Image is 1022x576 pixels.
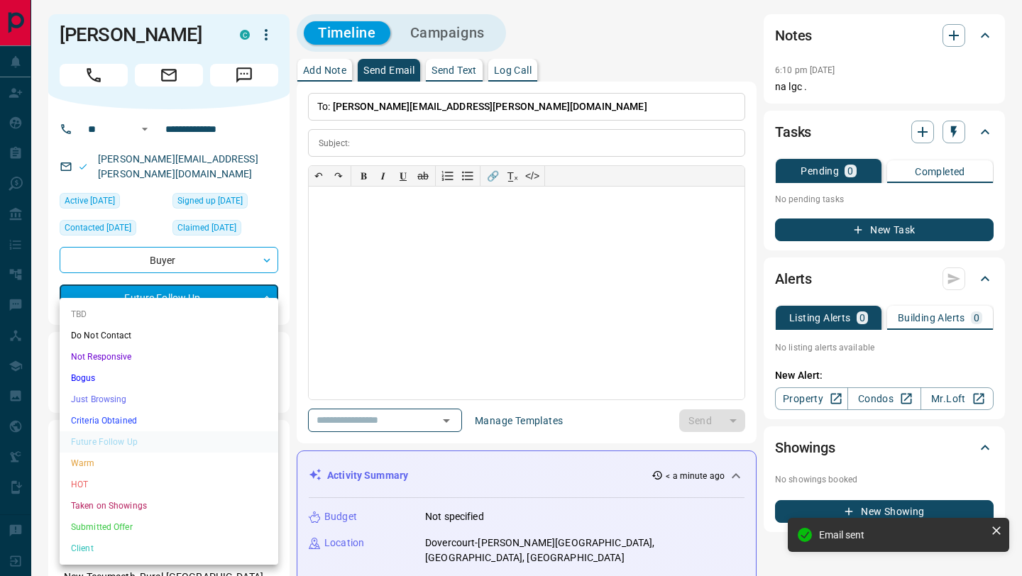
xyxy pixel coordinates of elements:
[60,453,278,474] li: Warm
[60,325,278,346] li: Do Not Contact
[60,474,278,495] li: HOT
[60,410,278,431] li: Criteria Obtained
[60,367,278,389] li: Bogus
[819,529,985,541] div: Email sent
[60,346,278,367] li: Not Responsive
[60,538,278,559] li: Client
[60,304,278,325] li: TBD
[60,516,278,538] li: Submitted Offer
[60,389,278,410] li: Just Browsing
[60,495,278,516] li: Taken on Showings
